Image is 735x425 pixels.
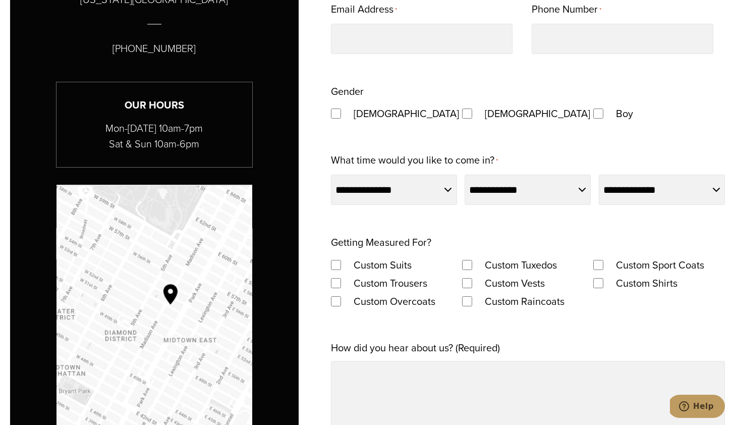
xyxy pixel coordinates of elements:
p: [PHONE_NUMBER] [112,40,196,57]
legend: Gender [331,82,364,100]
legend: Getting Measured For? [331,233,431,251]
label: What time would you like to come in? [331,151,498,171]
label: [DEMOGRAPHIC_DATA] [475,104,590,123]
label: Custom Vests [475,274,555,292]
label: Custom Raincoats [475,292,575,310]
h3: Our Hours [56,97,252,113]
p: Mon-[DATE] 10am-7pm Sat & Sun 10am-6pm [56,121,252,152]
label: Custom Shirts [606,274,688,292]
label: Custom Suits [344,256,422,274]
label: Custom Trousers [344,274,437,292]
label: Custom Overcoats [344,292,445,310]
label: Custom Sport Coats [606,256,714,274]
label: How did you hear about us? (Required) [331,339,500,357]
iframe: Opens a widget where you can chat to one of our agents [670,395,725,420]
label: Boy [606,104,643,123]
label: Custom Tuxedos [475,256,567,274]
label: [DEMOGRAPHIC_DATA] [344,104,459,123]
